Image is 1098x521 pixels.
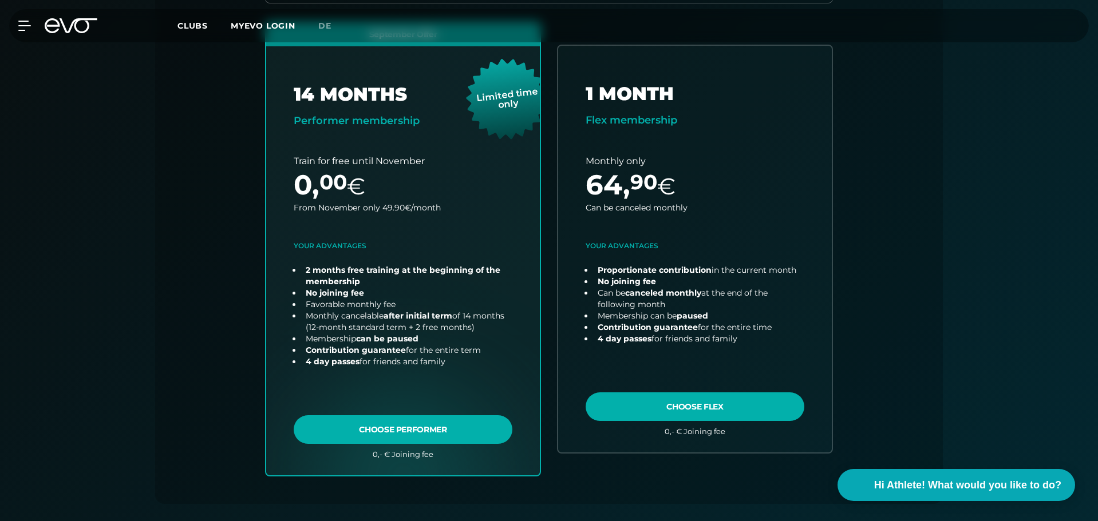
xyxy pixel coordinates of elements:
[318,21,331,31] span: de
[266,23,540,476] a: choose plan
[874,478,1061,493] span: Hi Athlete! What would you like to do?
[177,20,231,31] a: Clubs
[231,21,295,31] a: MYEVO LOGIN
[838,469,1075,501] button: Hi Athlete! What would you like to do?
[177,21,208,31] span: Clubs
[318,19,345,33] a: de
[558,46,832,452] a: choose plan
